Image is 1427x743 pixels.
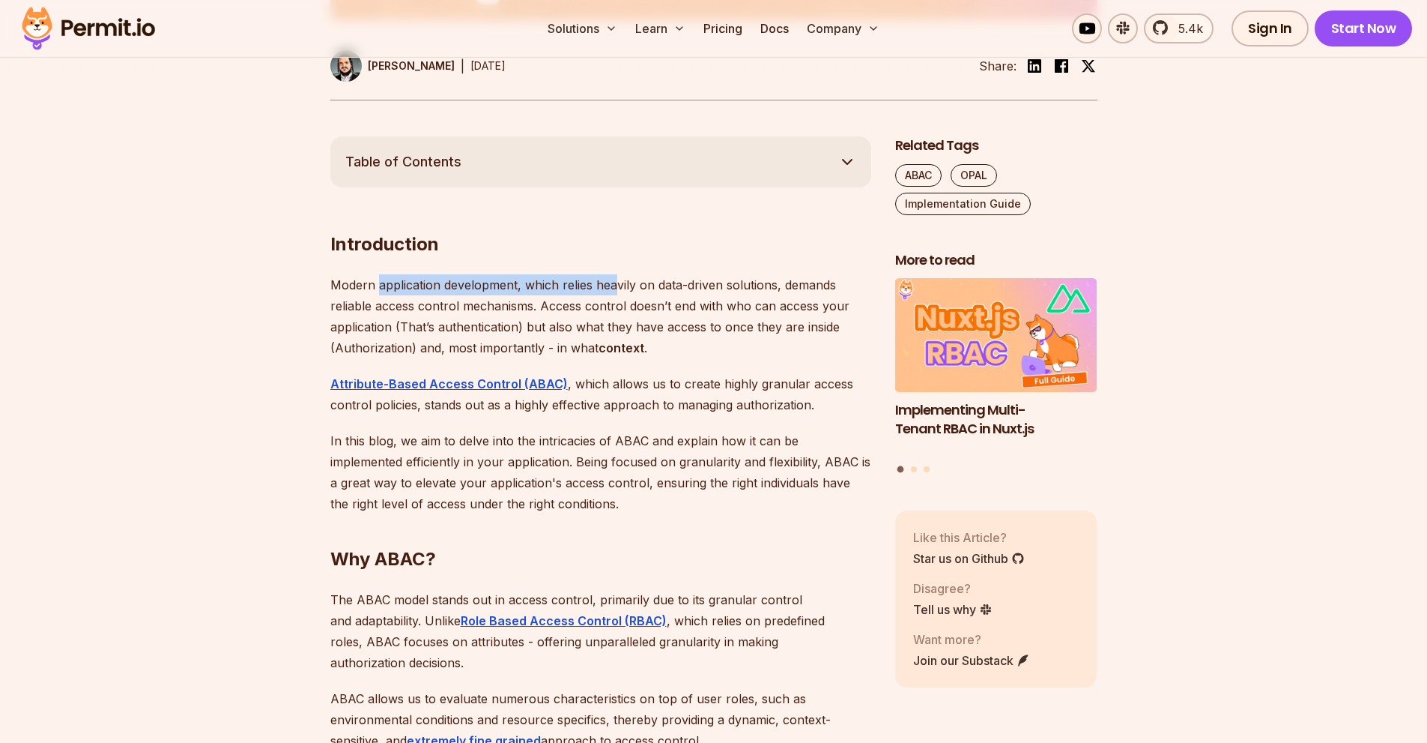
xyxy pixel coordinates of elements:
[1315,10,1413,46] a: Start Now
[895,251,1097,270] h2: More to read
[330,136,871,187] button: Table of Contents
[895,164,942,187] a: ABAC
[895,278,1097,392] img: Implementing Multi-Tenant RBAC in Nuxt.js
[330,430,871,514] p: In this blog, we aim to delve into the intricacies of ABAC and explain how it can be implemented ...
[911,466,917,472] button: Go to slide 2
[895,278,1097,475] div: Posts
[330,376,568,391] a: Attribute-Based Access Control (ABAC)
[913,550,1025,568] a: Star us on Github
[345,151,461,172] span: Table of Contents
[15,3,162,54] img: Permit logo
[368,58,455,73] p: [PERSON_NAME]
[913,601,993,619] a: Tell us why
[913,580,993,598] p: Disagree?
[542,13,623,43] button: Solutions
[754,13,795,43] a: Docs
[330,233,439,255] strong: Introduction
[895,401,1097,439] h3: Implementing Multi-Tenant RBAC in Nuxt.js
[461,613,667,628] a: Role Based Access Control (RBAC)
[951,164,997,187] a: OPAL
[897,466,904,473] button: Go to slide 1
[1052,57,1070,75] img: facebook
[913,631,1030,649] p: Want more?
[1081,58,1096,73] img: twitter
[330,589,871,673] p: The ABAC model stands out in access control, primarily due to its granular control and adaptabili...
[895,136,1097,155] h2: Related Tags
[895,193,1031,215] a: Implementation Guide
[629,13,691,43] button: Learn
[913,652,1030,670] a: Join our Substack
[1025,57,1043,75] img: linkedin
[801,13,885,43] button: Company
[895,278,1097,457] li: 1 of 3
[979,57,1017,75] li: Share:
[697,13,748,43] a: Pricing
[470,59,506,72] time: [DATE]
[1144,13,1214,43] a: 5.4k
[461,57,464,75] div: |
[330,50,455,82] a: [PERSON_NAME]
[330,274,871,358] p: Modern application development, which relies heavily on data-driven solutions, demands reliable a...
[1231,10,1309,46] a: Sign In
[330,50,362,82] img: Gabriel L. Manor
[330,373,871,415] p: , which allows us to create highly granular access control policies, stands out as a highly effec...
[1169,19,1203,37] span: 5.4k
[924,466,930,472] button: Go to slide 3
[913,529,1025,547] p: Like this Article?
[330,548,436,570] strong: Why ABAC?
[599,340,644,355] strong: context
